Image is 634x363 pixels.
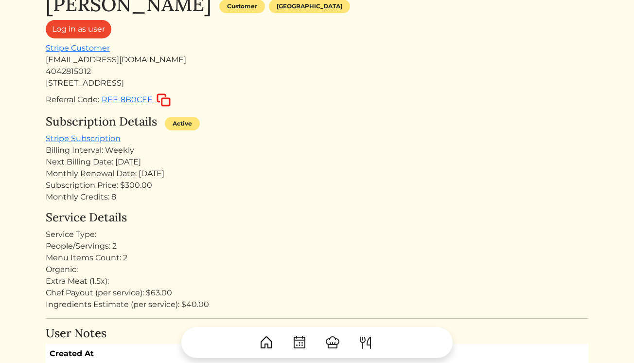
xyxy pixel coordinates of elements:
img: copy-c88c4d5ff2289bbd861d3078f624592c1430c12286b036973db34a3c10e19d95.svg [157,93,171,107]
div: People/Servings: 2 [46,240,588,252]
span: REF-8B0CEE [102,95,153,104]
a: Stripe Subscription [46,134,121,143]
div: Subscription Price: $300.00 [46,180,588,191]
div: [EMAIL_ADDRESS][DOMAIN_NAME] [46,54,588,66]
h4: Service Details [46,211,588,225]
a: Stripe Customer [46,43,110,53]
div: Organic: [46,264,588,275]
div: Extra Meat (1.5x): [46,275,588,287]
div: [STREET_ADDRESS] [46,77,588,89]
img: ForkKnife-55491504ffdb50bab0c1e09e7649658475375261d09fd45db06cec23bce548bf.svg [358,335,373,350]
div: Monthly Renewal Date: [DATE] [46,168,588,180]
img: CalendarDots-5bcf9d9080389f2a281d69619e1c85352834be518fbc73d9501aef674afc0d57.svg [292,335,307,350]
div: Next Billing Date: [DATE] [46,156,588,168]
span: Referral Code: [46,95,99,104]
img: House-9bf13187bcbb5817f509fe5e7408150f90897510c4275e13d0d5fca38e0b5951.svg [259,335,274,350]
div: Menu Items Count: 2 [46,252,588,264]
h4: Subscription Details [46,115,157,129]
div: Billing Interval: Weekly [46,145,588,156]
div: Active [165,117,200,130]
div: Monthly Credits: 8 [46,191,588,203]
a: Log in as user [46,20,111,38]
button: REF-8B0CEE [101,93,171,107]
img: ChefHat-a374fb509e4f37eb0702ca99f5f64f3b6956810f32a249b33092029f8484b388.svg [325,335,340,350]
div: Chef Payout (per service): $63.00 [46,287,588,299]
div: Ingredients Estimate (per service): $40.00 [46,299,588,310]
div: 4042815012 [46,66,588,77]
div: Service Type: [46,229,588,240]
